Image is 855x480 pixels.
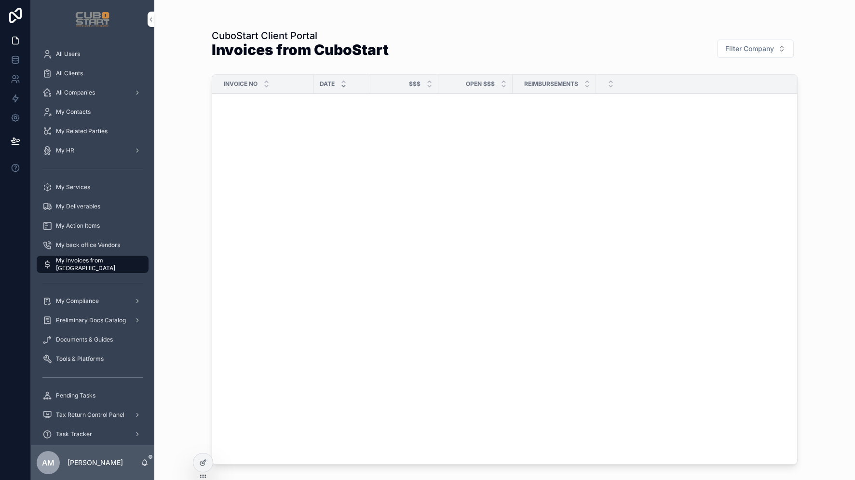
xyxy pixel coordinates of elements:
span: Filter Company [725,44,774,54]
span: My Deliverables [56,203,100,210]
span: $$$ [409,80,421,88]
a: My Deliverables [37,198,149,215]
span: AM [42,457,54,468]
a: Pending Tasks [37,387,149,404]
a: Preliminary Docs Catalog [37,312,149,329]
div: scrollable content [31,39,154,445]
span: My HR [56,147,74,154]
span: All Clients [56,69,83,77]
a: All Clients [37,65,149,82]
p: [PERSON_NAME] [68,458,123,467]
span: My Contacts [56,108,91,116]
span: Date [320,80,335,88]
a: Tools & Platforms [37,350,149,368]
span: My back office Vendors [56,241,120,249]
a: My Invoices from [GEOGRAPHIC_DATA] [37,256,149,273]
span: Invoice No [224,80,258,88]
h1: Invoices from CuboStart [212,42,389,57]
a: Documents & Guides [37,331,149,348]
button: Select Button [717,40,794,58]
span: My Action Items [56,222,100,230]
h1: CuboStart Client Portal [212,29,389,42]
span: Tax Return Control Panel [56,411,124,419]
a: All Companies [37,84,149,101]
span: My Services [56,183,90,191]
span: Task Tracker [56,430,92,438]
span: My Compliance [56,297,99,305]
span: Tools & Platforms [56,355,104,363]
img: App logo [75,12,109,27]
span: Reimbursements [524,80,578,88]
a: My Contacts [37,103,149,121]
span: Preliminary Docs Catalog [56,316,126,324]
a: Task Tracker [37,425,149,443]
span: All Companies [56,89,95,96]
a: My Services [37,178,149,196]
a: My HR [37,142,149,159]
a: My Compliance [37,292,149,310]
span: Pending Tasks [56,392,95,399]
span: My Invoices from [GEOGRAPHIC_DATA] [56,257,139,272]
span: My Related Parties [56,127,108,135]
a: Tax Return Control Panel [37,406,149,424]
span: Documents & Guides [56,336,113,343]
a: My Action Items [37,217,149,234]
a: My Related Parties [37,123,149,140]
a: My back office Vendors [37,236,149,254]
a: All Users [37,45,149,63]
span: Open $$$ [466,80,495,88]
span: All Users [56,50,80,58]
